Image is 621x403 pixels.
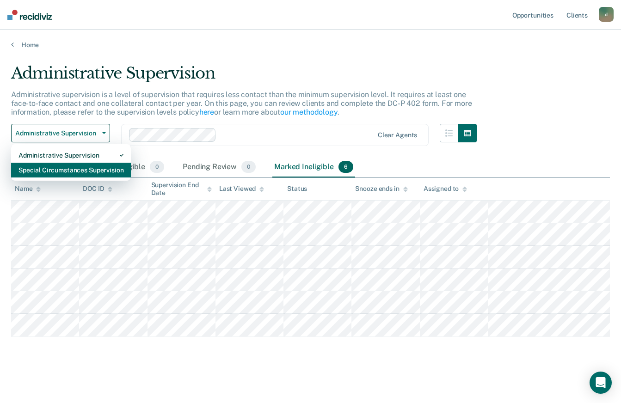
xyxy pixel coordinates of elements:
[11,124,110,142] button: Administrative Supervision
[378,131,417,139] div: Clear agents
[18,148,123,163] div: Administrative Supervision
[18,163,123,177] div: Special Circumstances Supervision
[15,129,98,137] span: Administrative Supervision
[272,157,355,177] div: Marked Ineligible6
[424,185,467,193] div: Assigned to
[150,161,164,173] span: 0
[287,185,307,193] div: Status
[590,372,612,394] div: Open Intercom Messenger
[199,108,214,116] a: here
[219,185,264,193] div: Last Viewed
[151,181,212,197] div: Supervision End Date
[11,64,477,90] div: Administrative Supervision
[11,41,610,49] a: Home
[83,185,112,193] div: DOC ID
[7,10,52,20] img: Recidiviz
[338,161,353,173] span: 6
[11,90,472,116] p: Administrative supervision is a level of supervision that requires less contact than the minimum ...
[280,108,338,116] a: our methodology
[355,185,407,193] div: Snooze ends in
[15,185,41,193] div: Name
[241,161,256,173] span: 0
[599,7,614,22] button: d
[181,157,258,177] div: Pending Review0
